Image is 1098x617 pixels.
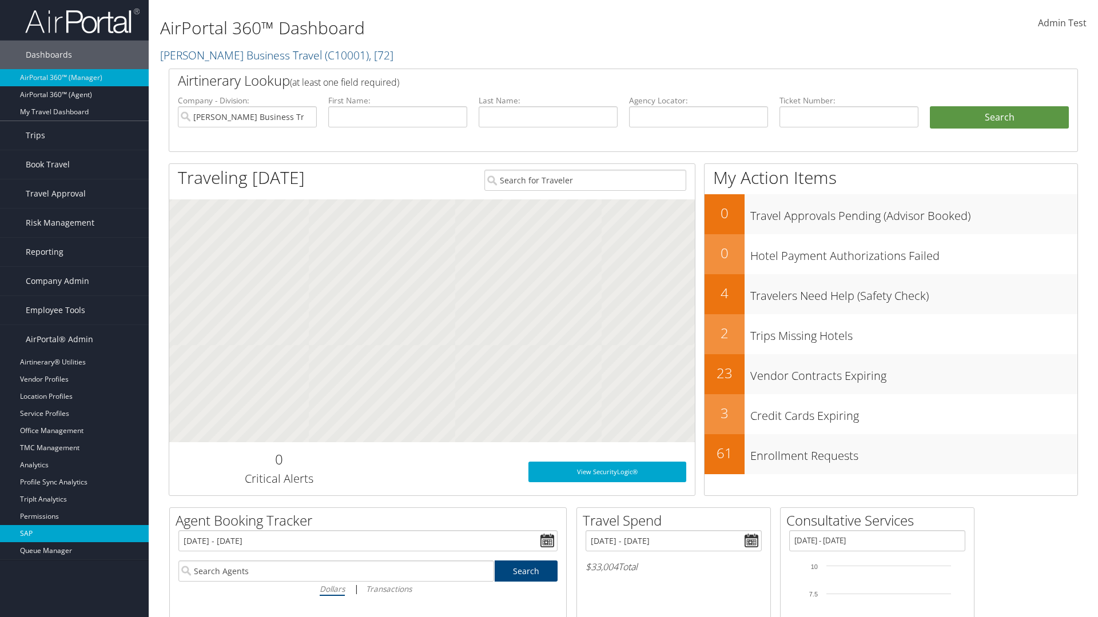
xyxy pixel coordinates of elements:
a: Search [495,560,558,582]
h3: Hotel Payment Authorizations Failed [750,242,1077,264]
span: Company Admin [26,267,89,295]
h2: 23 [705,363,745,383]
h1: Traveling [DATE] [178,166,305,190]
h2: Agent Booking Tracker [176,511,566,530]
h2: 4 [705,283,745,303]
span: Book Travel [26,150,70,179]
input: Search Agents [178,560,494,582]
i: Dollars [320,583,345,594]
h2: Travel Spend [583,511,770,530]
i: Transactions [366,583,412,594]
h3: Critical Alerts [178,471,380,487]
h2: 0 [705,203,745,223]
h2: Consultative Services [786,511,974,530]
span: Trips [26,121,45,150]
a: Admin Test [1038,6,1087,41]
span: , [ 72 ] [369,47,393,63]
h3: Vendor Contracts Expiring [750,362,1077,384]
span: ( C10001 ) [325,47,369,63]
h3: Travel Approvals Pending (Advisor Booked) [750,202,1077,224]
label: Agency Locator: [629,95,768,106]
img: airportal-logo.png [25,7,140,34]
h2: 3 [705,403,745,423]
h1: AirPortal 360™ Dashboard [160,16,778,40]
h3: Travelers Need Help (Safety Check) [750,282,1077,304]
span: Dashboards [26,41,72,69]
label: Ticket Number: [779,95,918,106]
h6: Total [586,560,762,573]
span: Travel Approval [26,179,86,208]
h2: 2 [705,323,745,343]
h3: Enrollment Requests [750,442,1077,464]
a: 0Hotel Payment Authorizations Failed [705,234,1077,274]
span: (at least one field required) [290,76,399,89]
button: Search [930,106,1069,129]
h2: 61 [705,443,745,463]
label: Last Name: [479,95,618,106]
a: View SecurityLogic® [528,462,686,482]
a: 23Vendor Contracts Expiring [705,354,1077,394]
h1: My Action Items [705,166,1077,190]
span: Risk Management [26,209,94,237]
a: 0Travel Approvals Pending (Advisor Booked) [705,194,1077,234]
span: AirPortal® Admin [26,325,93,354]
a: 4Travelers Need Help (Safety Check) [705,274,1077,314]
label: First Name: [328,95,467,106]
h2: Airtinerary Lookup [178,71,993,90]
div: | [178,582,558,596]
span: Employee Tools [26,296,85,324]
h3: Credit Cards Expiring [750,402,1077,424]
a: 61Enrollment Requests [705,434,1077,474]
a: [PERSON_NAME] Business Travel [160,47,393,63]
tspan: 10 [811,563,818,570]
tspan: 7.5 [809,591,818,598]
a: 3Credit Cards Expiring [705,394,1077,434]
span: $33,004 [586,560,618,573]
span: Reporting [26,238,63,266]
input: Search for Traveler [484,170,686,191]
span: Admin Test [1038,17,1087,29]
h3: Trips Missing Hotels [750,322,1077,344]
label: Company - Division: [178,95,317,106]
h2: 0 [178,450,380,469]
h2: 0 [705,243,745,263]
a: 2Trips Missing Hotels [705,314,1077,354]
